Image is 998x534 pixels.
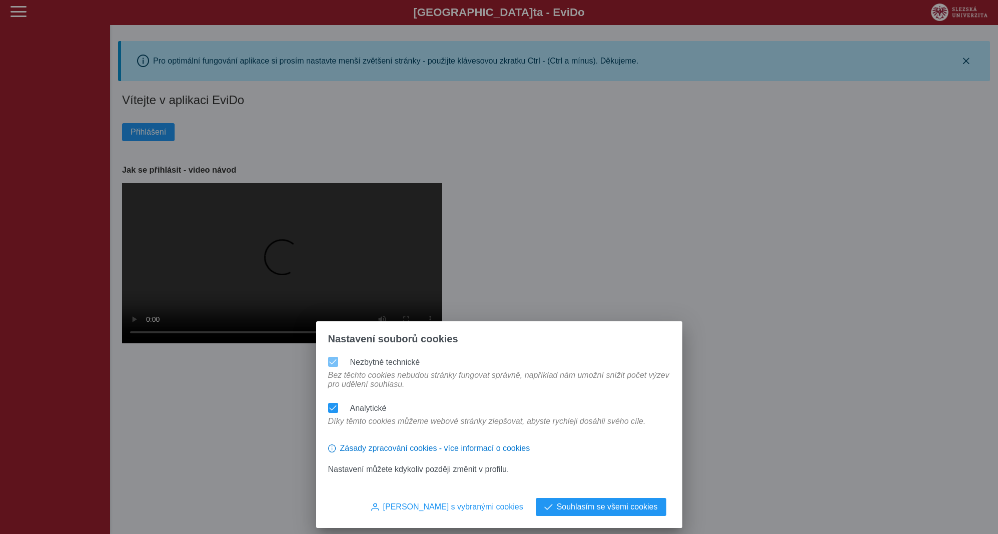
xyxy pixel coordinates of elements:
[350,404,387,412] label: Analytické
[324,371,674,399] div: Bez těchto cookies nebudou stránky fungovat správně, například nám umožní snížit počet výzev pro ...
[328,333,458,345] span: Nastavení souborů cookies
[557,502,658,511] span: Souhlasím se všemi cookies
[340,444,530,453] span: Zásady zpracování cookies - více informací o cookies
[383,502,523,511] span: [PERSON_NAME] s vybranými cookies
[328,448,530,456] a: Zásady zpracování cookies - více informací o cookies
[324,417,650,436] div: Díky těmto cookies můžeme webové stránky zlepšovat, abyste rychleji dosáhli svého cíle.
[350,358,420,366] label: Nezbytné technické
[363,498,532,516] button: [PERSON_NAME] s vybranými cookies
[328,465,670,474] p: Nastavení můžete kdykoliv později změnit v profilu.
[328,440,530,457] button: Zásady zpracování cookies - více informací o cookies
[536,498,666,516] button: Souhlasím se všemi cookies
